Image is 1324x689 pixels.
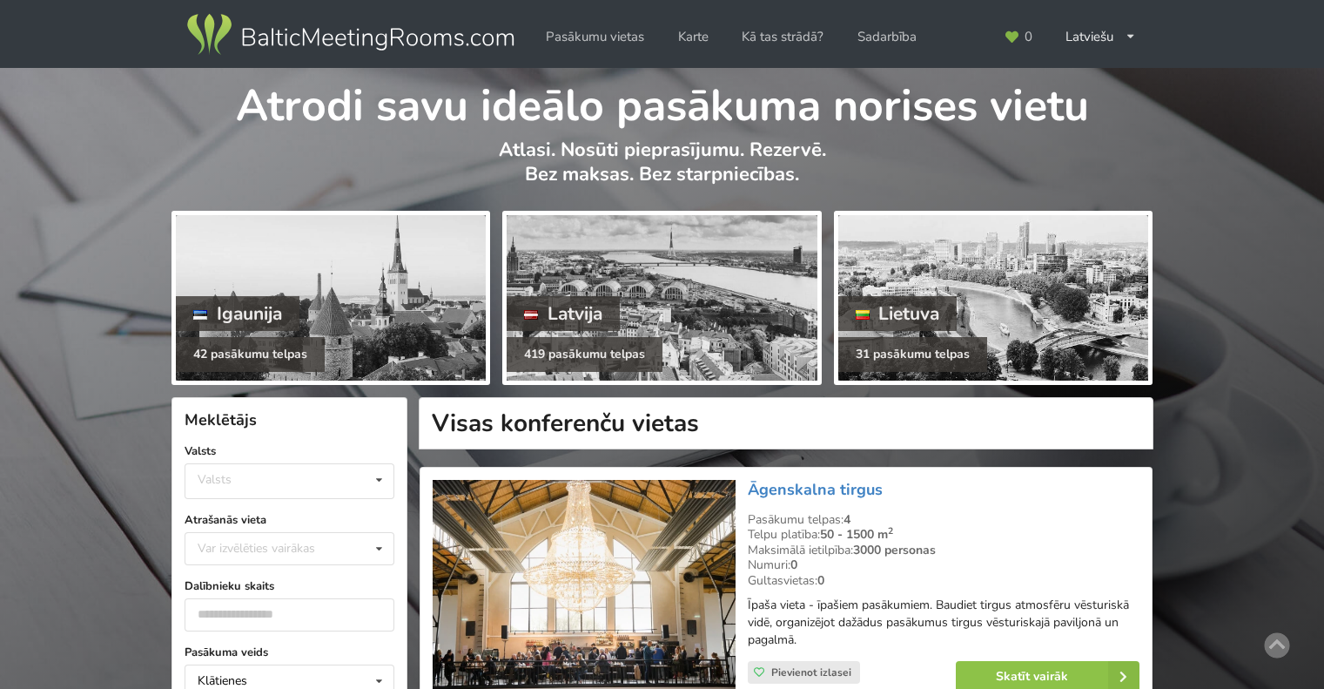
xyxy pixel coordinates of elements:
[838,337,987,372] div: 31 pasākumu telpas
[748,527,1139,543] div: Telpu platība:
[838,296,958,331] div: Lietuva
[845,20,929,54] a: Sadarbība
[502,211,821,385] a: Latvija 419 pasākumu telpas
[171,138,1153,205] p: Atlasi. Nosūti pieprasījumu. Rezervē. Bez maksas. Bez starpniecības.
[853,542,936,558] strong: 3000 personas
[748,479,883,500] a: Āgenskalna tirgus
[185,644,394,661] label: Pasākuma veids
[729,20,836,54] a: Kā tas strādā?
[185,511,394,529] label: Atrašanās vieta
[185,578,394,595] label: Dalībnieku skaits
[419,397,1153,449] h1: Visas konferenču vietas
[666,20,721,54] a: Karte
[888,524,893,537] sup: 2
[748,543,1139,558] div: Maksimālā ietilpība:
[185,442,394,460] label: Valsts
[198,472,232,487] div: Valsts
[771,665,851,679] span: Pievienot izlasei
[171,211,490,385] a: Igaunija 42 pasākumu telpas
[834,211,1153,385] a: Lietuva 31 pasākumu telpas
[843,511,850,528] strong: 4
[1025,30,1032,44] span: 0
[748,557,1139,573] div: Numuri:
[1053,20,1148,54] div: Latviešu
[185,409,257,430] span: Meklētājs
[507,296,620,331] div: Latvija
[748,573,1139,589] div: Gultasvietas:
[171,68,1153,134] h1: Atrodi savu ideālo pasākuma norises vietu
[748,597,1139,649] p: Īpaša vieta - īpašiem pasākumiem. Baudiet tirgus atmosfēru vēsturiskā vidē, organizējot dažādus p...
[184,10,517,59] img: Baltic Meeting Rooms
[193,538,354,558] div: Var izvēlēties vairākas
[198,675,247,687] div: Klātienes
[176,296,299,331] div: Igaunija
[507,337,662,372] div: 419 pasākumu telpas
[820,526,893,543] strong: 50 - 1500 m
[176,337,325,372] div: 42 pasākumu telpas
[790,557,797,573] strong: 0
[534,20,656,54] a: Pasākumu vietas
[817,572,824,589] strong: 0
[748,512,1139,528] div: Pasākumu telpas:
